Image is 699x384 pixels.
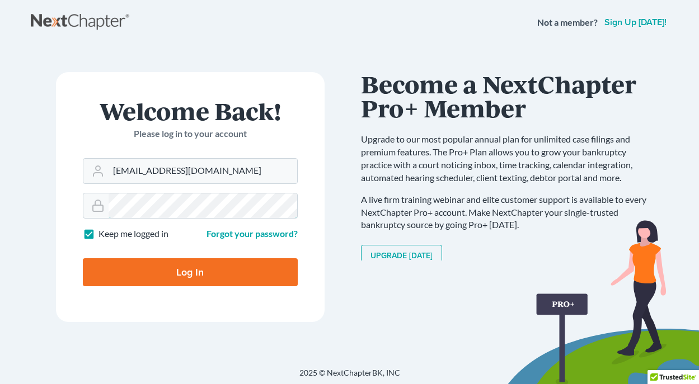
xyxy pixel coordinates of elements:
a: Sign up [DATE]! [602,18,669,27]
a: Forgot your password? [207,228,298,239]
label: Keep me logged in [98,227,168,240]
h1: Become a NextChapter Pro+ Member [361,72,658,120]
h1: Welcome Back! [83,99,298,123]
p: Upgrade to our most popular annual plan for unlimited case filings and premium features. The Pro+... [361,133,658,184]
strong: Not a member? [537,16,598,29]
a: Upgrade [DATE] [361,245,442,267]
p: Please log in to your account [83,127,298,140]
input: Email Address [109,159,297,183]
input: Log In [83,258,298,286]
p: A live firm training webinar and elite customer support is available to every NextChapter Pro+ ac... [361,193,658,232]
